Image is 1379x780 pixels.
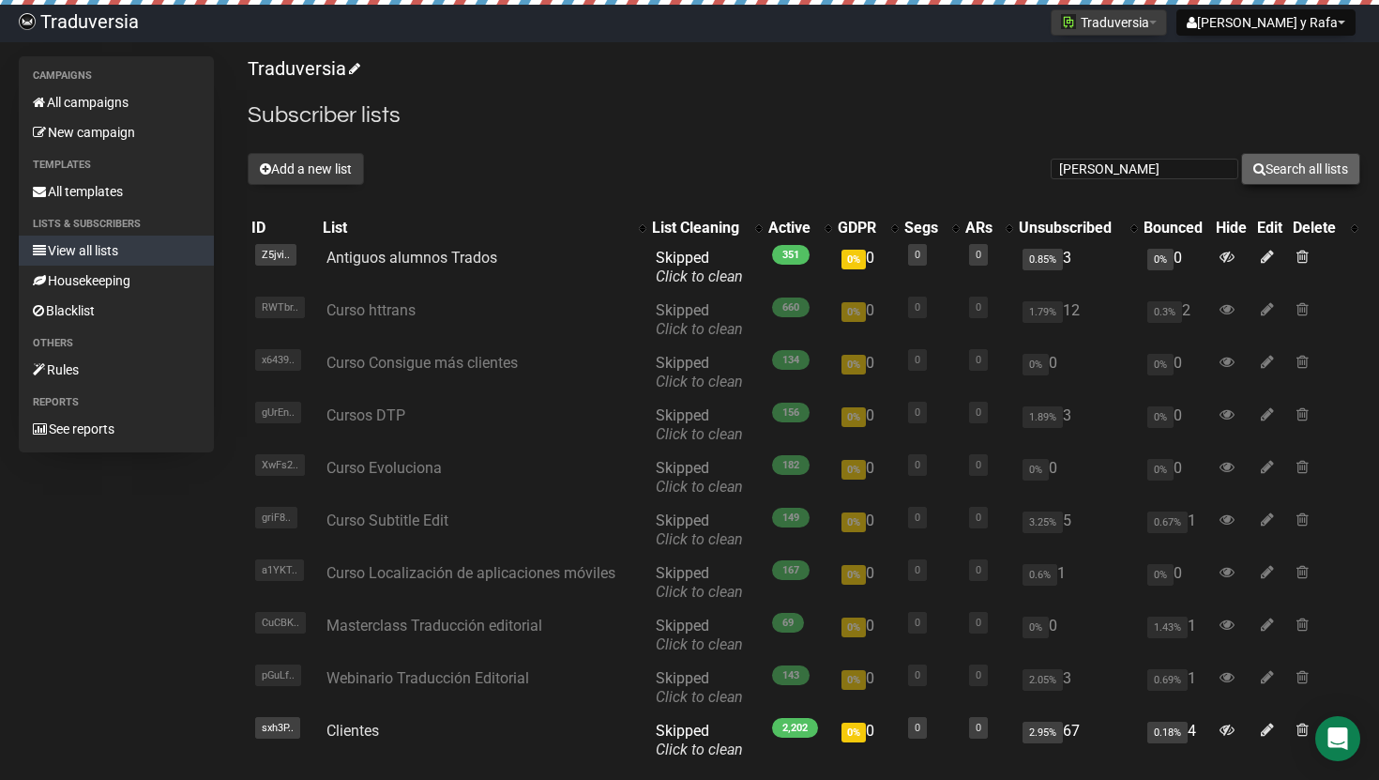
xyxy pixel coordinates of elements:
[656,688,743,706] a: Click to clean
[915,406,920,419] a: 0
[1293,219,1341,237] div: Delete
[772,718,818,738] span: 2,202
[656,406,743,443] span: Skipped
[19,176,214,206] a: All templates
[1023,406,1063,428] span: 1.89%
[255,244,296,266] span: Z5jvi..
[841,355,866,375] span: 0%
[1023,354,1049,375] span: 0%
[915,722,920,734] a: 0
[1147,406,1174,428] span: 0%
[656,478,743,496] a: Click to clean
[248,57,357,80] a: Traduversia
[656,669,743,706] span: Skipped
[1023,617,1049,638] span: 0%
[834,714,900,767] td: 0
[834,215,900,241] th: GDPR: No sort applied, activate to apply an ascending sort
[248,153,364,185] button: Add a new list
[976,354,981,366] a: 0
[656,425,743,443] a: Click to clean
[19,266,214,296] a: Housekeeping
[772,560,810,580] span: 167
[1147,301,1182,323] span: 0.3%
[19,154,214,176] li: Templates
[841,565,866,585] span: 0%
[1140,662,1212,714] td: 1
[255,665,301,686] span: pGuLf..
[656,583,743,601] a: Click to clean
[1144,219,1208,237] div: Bounced
[976,249,981,261] a: 0
[841,407,866,427] span: 0%
[1147,722,1188,743] span: 0.18%
[834,451,900,504] td: 0
[1015,714,1140,767] td: 67
[656,635,743,653] a: Click to clean
[834,241,900,294] td: 0
[834,346,900,399] td: 0
[915,249,920,261] a: 0
[962,215,1015,241] th: ARs: No sort applied, activate to apply an ascending sort
[841,723,866,742] span: 0%
[1176,9,1356,36] button: [PERSON_NAME] y Rafa
[19,391,214,414] li: Reports
[326,406,405,424] a: Cursos DTP
[319,215,648,241] th: List: No sort applied, activate to apply an ascending sort
[772,455,810,475] span: 182
[656,301,743,338] span: Skipped
[841,670,866,690] span: 0%
[19,332,214,355] li: Others
[841,460,866,480] span: 0%
[1015,557,1140,609] td: 1
[656,741,743,758] a: Click to clean
[915,669,920,681] a: 0
[656,249,743,285] span: Skipped
[251,219,315,237] div: ID
[772,245,810,265] span: 351
[1015,215,1140,241] th: Unsubscribed: No sort applied, activate to apply an ascending sort
[248,99,1360,132] h2: Subscriber lists
[656,320,743,338] a: Click to clean
[976,512,981,524] a: 0
[1147,459,1174,481] span: 0%
[772,508,810,528] span: 149
[841,302,866,322] span: 0%
[834,399,900,451] td: 0
[652,219,746,237] div: List Cleaning
[656,722,743,758] span: Skipped
[772,403,810,422] span: 156
[326,722,379,740] a: Clientes
[915,459,920,471] a: 0
[834,609,900,662] td: 0
[1015,662,1140,714] td: 3
[248,215,319,241] th: ID: No sort applied, sorting is disabled
[834,504,900,557] td: 0
[1140,451,1212,504] td: 0
[1015,609,1140,662] td: 0
[1023,512,1063,533] span: 3.25%
[976,459,981,471] a: 0
[901,215,962,241] th: Segs: No sort applied, activate to apply an ascending sort
[656,459,743,496] span: Skipped
[1140,399,1212,451] td: 0
[1015,504,1140,557] td: 5
[1147,564,1174,586] span: 0%
[255,454,305,476] span: XwFs2..
[915,512,920,524] a: 0
[1241,153,1360,185] button: Search all lists
[326,249,497,267] a: Antiguos alumnos Trados
[1147,512,1188,533] span: 0.67%
[255,717,300,739] span: sxh3P..
[1019,219,1121,237] div: Unsubscribed
[656,530,743,548] a: Click to clean
[772,350,810,370] span: 134
[1140,557,1212,609] td: 0
[648,215,765,241] th: List Cleaning: No sort applied, activate to apply an ascending sort
[976,406,981,419] a: 0
[834,662,900,714] td: 0
[1289,215,1360,241] th: Delete: No sort applied, activate to apply an ascending sort
[834,294,900,346] td: 0
[1061,14,1076,29] img: 1.jpg
[838,219,881,237] div: GDPR
[326,669,529,687] a: Webinario Traducción Editorial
